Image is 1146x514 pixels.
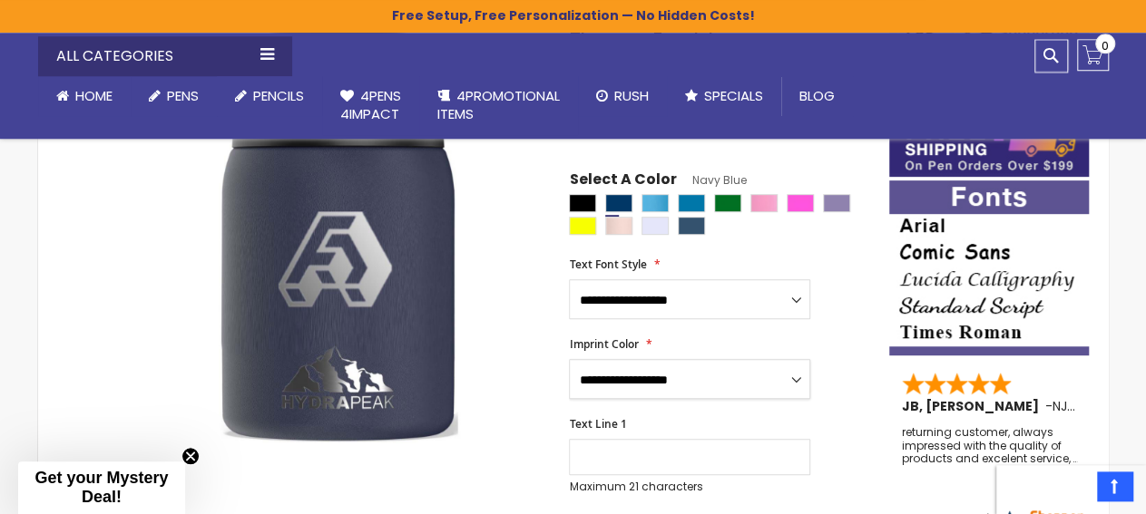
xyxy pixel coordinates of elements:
img: Free shipping on orders over $199 [889,112,1089,177]
div: returning customer, always impressed with the quality of products and excelent service, will retu... [902,426,1078,465]
span: Rush [614,86,649,105]
img: font-personalization-examples [889,180,1089,355]
span: Pencils [253,86,304,105]
div: Lilac [823,194,850,212]
p: Maximum 21 characters [569,480,810,494]
div: Get your Mystery Deal!Close teaser [18,461,185,514]
a: Pencils [217,76,322,116]
div: Storm [678,217,705,235]
div: Black [569,194,596,212]
div: Seashell [605,217,632,235]
span: Blog [799,86,835,105]
div: Bubblegum [750,194,778,212]
span: Select A Color [569,170,676,194]
div: Green [714,194,741,212]
div: Lavender [642,217,669,235]
span: 4PROMOTIONAL ITEMS [437,86,560,123]
div: Navy Blue [605,194,632,212]
div: Pink [787,194,814,212]
a: 0 [1077,39,1109,71]
button: Close teaser [181,447,200,465]
iframe: Google Customer Reviews [996,465,1146,514]
a: Rush [578,76,667,116]
a: 4PROMOTIONALITEMS [419,76,578,135]
div: Aqua [678,194,705,212]
span: Navy Blue [676,172,746,188]
span: NJ [1053,397,1075,415]
img: 4phpc-ces-hpfd18-branded-18-oz-hydrapeak-thermos-food-jar-navy_1.jpg [131,28,545,442]
span: Text Font Style [569,257,646,272]
span: Pens [167,86,199,105]
div: Yellow [569,217,596,235]
span: 4Pens 4impact [340,86,401,123]
span: Text Line 1 [569,416,626,432]
span: Specials [704,86,763,105]
a: 4Pens4impact [322,76,419,135]
a: Blog [781,76,853,116]
span: 0 [1102,37,1109,54]
a: Pens [131,76,217,116]
div: Sky [642,194,669,212]
div: All Categories [38,36,292,76]
span: Home [75,86,113,105]
span: Get your Mystery Deal! [34,469,168,506]
a: Specials [667,76,781,116]
span: Imprint Color [569,336,638,352]
a: Home [38,76,131,116]
span: JB, [PERSON_NAME] [902,397,1045,415]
